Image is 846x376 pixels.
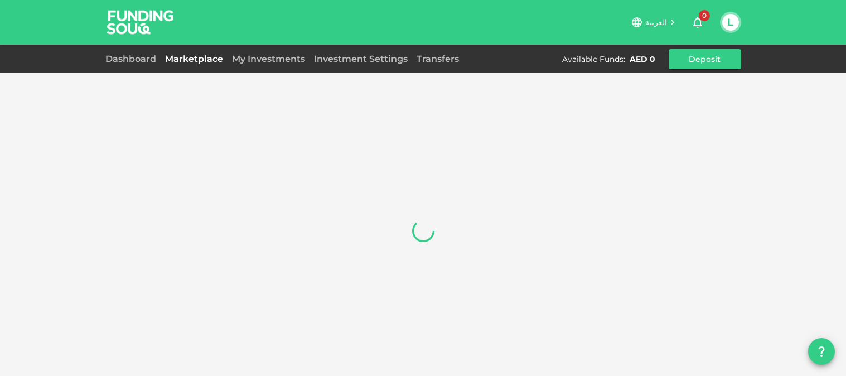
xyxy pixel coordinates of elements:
[669,49,741,69] button: Deposit
[161,54,228,64] a: Marketplace
[645,17,668,27] span: العربية
[808,338,835,365] button: question
[562,54,625,65] div: Available Funds :
[687,11,709,33] button: 0
[412,54,463,64] a: Transfers
[228,54,310,64] a: My Investments
[722,14,739,31] button: L
[105,54,161,64] a: Dashboard
[699,10,710,21] span: 0
[630,54,655,65] div: AED 0
[310,54,412,64] a: Investment Settings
